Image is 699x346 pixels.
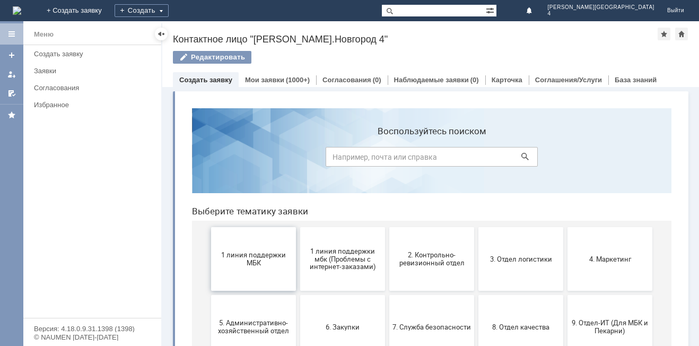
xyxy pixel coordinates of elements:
[298,291,377,299] span: Отдел-ИТ (Офис)
[117,195,202,259] button: 6. Закупки
[298,155,377,163] span: 3. Отдел логистики
[3,85,20,102] a: Мои согласования
[548,11,654,17] span: 4
[295,127,380,191] button: 3. Отдел логистики
[34,325,151,332] div: Версия: 4.18.0.9.31.1398 (1398)
[384,263,469,327] button: Финансовый отдел
[209,223,287,231] span: 7. Служба безопасности
[117,263,202,327] button: Отдел ИТ (1С)
[295,195,380,259] button: 8. Отдел качества
[120,147,198,171] span: 1 линия поддержки мбк (Проблемы с интернет-заказами)
[298,223,377,231] span: 8. Отдел качества
[142,26,354,37] label: Воспользуйтесь поиском
[492,76,522,84] a: Карточка
[209,151,287,167] span: 2. Контрольно-ревизионный отдел
[155,28,168,40] div: Скрыть меню
[387,155,466,163] span: 4. Маркетинг
[535,76,602,84] a: Соглашения/Услуги
[31,151,109,167] span: 1 линия поддержки МБК
[373,76,381,84] div: (0)
[28,195,112,259] button: 5. Административно-хозяйственный отдел
[30,63,159,79] a: Заявки
[206,127,291,191] button: 2. Контрольно-ревизионный отдел
[31,219,109,235] span: 5. Административно-хозяйственный отдел
[34,101,143,109] div: Избранное
[675,28,688,40] div: Сделать домашней страницей
[28,263,112,327] button: Бухгалтерия (для мбк)
[470,76,479,84] div: (0)
[245,76,284,84] a: Мои заявки
[173,34,658,45] div: Контактное лицо "[PERSON_NAME].Новгород 4"
[13,6,21,15] a: Перейти на домашнюю страницу
[3,47,20,64] a: Создать заявку
[384,195,469,259] button: 9. Отдел-ИТ (Для МБК и Пекарни)
[394,76,469,84] a: Наблюдаемые заявки
[142,47,354,67] input: Например, почта или справка
[117,127,202,191] button: 1 линия поддержки мбк (Проблемы с интернет-заказами)
[120,223,198,231] span: 6. Закупки
[209,287,287,303] span: Отдел-ИТ (Битрикс24 и CRM)
[295,263,380,327] button: Отдел-ИТ (Офис)
[115,4,169,17] div: Создать
[206,195,291,259] button: 7. Служба безопасности
[179,76,232,84] a: Создать заявку
[206,263,291,327] button: Отдел-ИТ (Битрикс24 и CRM)
[34,28,54,41] div: Меню
[31,291,109,299] span: Бухгалтерия (для мбк)
[34,84,155,92] div: Согласования
[8,106,488,117] header: Выберите тематику заявки
[322,76,371,84] a: Согласования
[120,291,198,299] span: Отдел ИТ (1С)
[34,50,155,58] div: Создать заявку
[387,291,466,299] span: Финансовый отдел
[34,67,155,75] div: Заявки
[615,76,657,84] a: База знаний
[658,28,670,40] div: Добавить в избранное
[548,4,654,11] span: [PERSON_NAME][GEOGRAPHIC_DATA]
[3,66,20,83] a: Мои заявки
[486,5,496,15] span: Расширенный поиск
[387,219,466,235] span: 9. Отдел-ИТ (Для МБК и Пекарни)
[286,76,310,84] div: (1000+)
[28,127,112,191] button: 1 линия поддержки МБК
[30,46,159,62] a: Создать заявку
[384,127,469,191] button: 4. Маркетинг
[13,6,21,15] img: logo
[30,80,159,96] a: Согласования
[34,334,151,341] div: © NAUMEN [DATE]-[DATE]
